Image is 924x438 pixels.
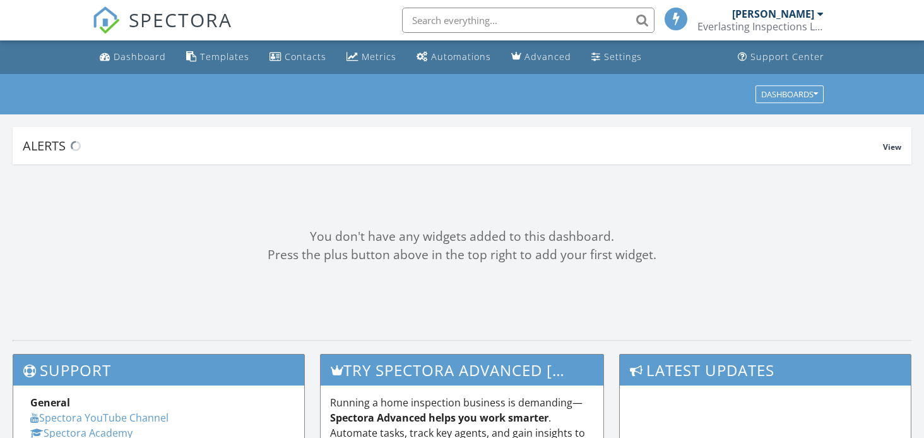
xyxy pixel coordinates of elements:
[733,46,829,69] a: Support Center
[92,6,120,34] img: The Best Home Inspection Software - Spectora
[264,46,331,69] a: Contacts
[181,46,254,69] a: Templates
[321,355,604,386] h3: Try spectora advanced [DATE]
[697,20,824,33] div: Everlasting Inspections LLC
[285,51,326,63] div: Contacts
[129,6,232,33] span: SPECTORA
[506,46,576,69] a: Advanced
[732,8,814,20] div: [PERSON_NAME]
[92,17,232,44] a: SPECTORA
[330,411,548,425] strong: Spectora Advanced helps you work smarter
[620,355,911,386] h3: Latest Updates
[412,46,496,69] a: Automations (Basic)
[114,51,166,63] div: Dashboard
[755,85,824,103] button: Dashboards
[362,51,396,63] div: Metrics
[431,51,491,63] div: Automations
[750,51,824,63] div: Support Center
[586,46,647,69] a: Settings
[30,396,70,410] strong: General
[23,137,883,154] div: Alerts
[883,142,901,152] span: View
[13,246,911,264] div: Press the plus button above in the top right to add your first widget.
[13,355,304,386] h3: Support
[200,51,249,63] div: Templates
[761,90,818,99] div: Dashboards
[95,46,171,69] a: Dashboard
[30,411,169,425] a: Spectora YouTube Channel
[524,51,571,63] div: Advanced
[341,46,401,69] a: Metrics
[402,8,654,33] input: Search everything...
[13,228,911,246] div: You don't have any widgets added to this dashboard.
[604,51,642,63] div: Settings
